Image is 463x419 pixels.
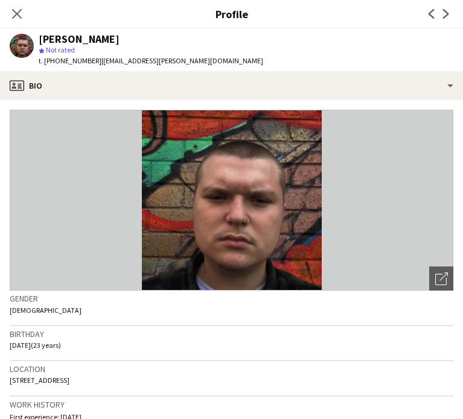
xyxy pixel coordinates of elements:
h3: Work history [10,399,453,410]
h3: Location [10,364,453,374]
span: Not rated [46,45,75,54]
img: Crew avatar or photo [10,110,453,291]
div: Open photos pop-in [429,266,453,291]
span: [DEMOGRAPHIC_DATA] [10,306,81,315]
div: [PERSON_NAME] [39,34,120,45]
span: [STREET_ADDRESS] [10,376,69,385]
span: t. [PHONE_NUMBER] [39,56,101,65]
span: | [EMAIL_ADDRESS][PERSON_NAME][DOMAIN_NAME] [101,56,263,65]
h3: Gender [10,293,453,304]
span: [DATE] (23 years) [10,341,61,350]
h3: Birthday [10,329,453,339]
